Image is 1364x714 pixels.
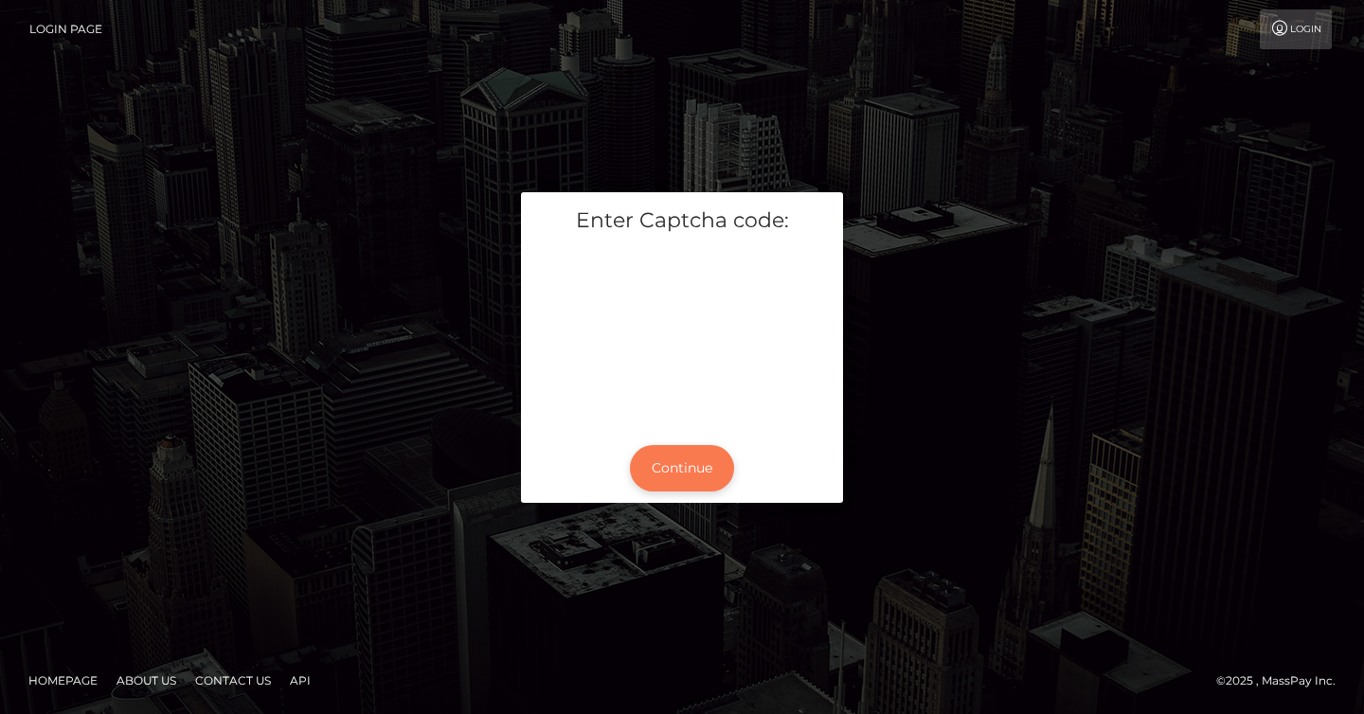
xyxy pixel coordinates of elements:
[1216,670,1350,691] div: © 2025 , MassPay Inc.
[535,206,829,236] h5: Enter Captcha code:
[1260,9,1332,49] a: Login
[188,666,278,695] a: Contact Us
[109,666,184,695] a: About Us
[535,249,829,419] iframe: mtcaptcha
[630,445,734,491] button: Continue
[21,666,105,695] a: Homepage
[282,666,318,695] a: API
[29,9,102,49] a: Login Page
